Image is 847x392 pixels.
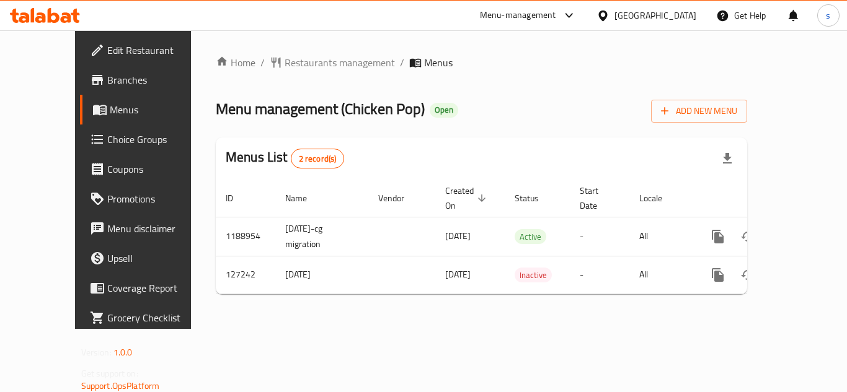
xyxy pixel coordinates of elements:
span: ID [226,191,249,206]
span: Upsell [107,251,206,266]
td: 1188954 [216,217,275,256]
div: [GEOGRAPHIC_DATA] [614,9,696,22]
span: Created On [445,183,490,213]
a: Menu disclaimer [80,214,216,243]
th: Actions [693,180,832,217]
span: 1.0.0 [113,344,133,360]
nav: breadcrumb [216,55,747,70]
span: Add New Menu [661,103,737,119]
button: more [703,260,733,290]
h2: Menus List [226,148,344,168]
div: Active [515,229,546,244]
td: - [570,256,629,294]
span: Version: [81,344,112,360]
span: Menus [110,102,206,117]
div: Export file [712,144,742,173]
li: / [260,55,265,70]
button: Add New Menu [651,100,747,123]
span: [DATE] [445,266,471,282]
button: Change Status [733,222,763,251]
span: Active [515,230,546,244]
a: Coverage Report [80,273,216,303]
a: Coupons [80,154,216,184]
span: Branches [107,72,206,87]
div: Open [430,103,458,118]
span: Open [430,105,458,115]
a: Promotions [80,184,216,214]
span: [DATE] [445,228,471,244]
span: Promotions [107,191,206,206]
span: 2 record(s) [291,153,344,165]
span: Inactive [515,268,552,282]
div: Total records count [291,149,345,168]
span: Menu management ( Chicken Pop ) [216,95,425,123]
span: Start Date [580,183,614,213]
a: Home [216,55,255,70]
span: s [826,9,830,22]
a: Grocery Checklist [80,303,216,333]
span: Menu disclaimer [107,221,206,236]
table: enhanced table [216,180,832,294]
span: Name [285,191,323,206]
span: Coverage Report [107,281,206,295]
a: Restaurants management [270,55,395,70]
td: - [570,217,629,256]
a: Menus [80,95,216,124]
td: All [629,217,693,256]
li: / [400,55,404,70]
span: Grocery Checklist [107,310,206,325]
td: [DATE]-cg migration [275,217,368,256]
span: Status [515,191,555,206]
a: Branches [80,65,216,95]
button: more [703,222,733,251]
span: Locale [639,191,678,206]
span: Menus [424,55,453,70]
div: Menu-management [480,8,556,23]
a: Edit Restaurant [80,35,216,65]
span: Vendor [378,191,420,206]
td: 127242 [216,256,275,294]
td: All [629,256,693,294]
span: Coupons [107,162,206,176]
span: Choice Groups [107,132,206,147]
a: Upsell [80,243,216,273]
span: Edit Restaurant [107,43,206,58]
span: Get support on: [81,365,138,381]
a: Choice Groups [80,124,216,154]
button: Change Status [733,260,763,290]
td: [DATE] [275,256,368,294]
span: Restaurants management [285,55,395,70]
